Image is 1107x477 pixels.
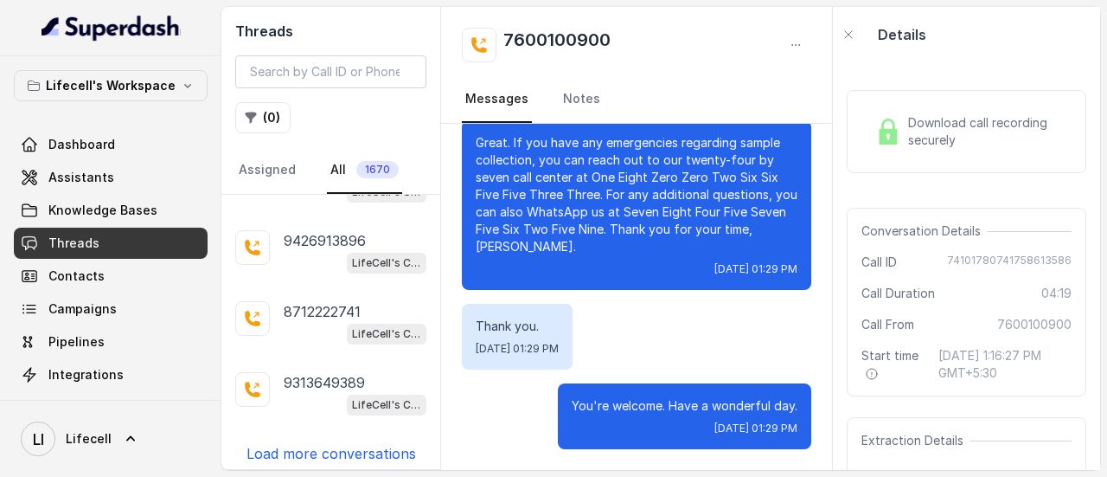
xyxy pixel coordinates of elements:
a: Pipelines [14,326,208,358]
input: Search by Call ID or Phone Number [235,55,426,88]
p: 9313649389 [284,372,365,393]
p: You're welcome. Have a wonderful day. [572,397,797,415]
span: [DATE] 01:29 PM [714,422,797,435]
span: Lifecell [66,430,112,448]
a: Integrations [14,359,208,390]
span: 1670 [356,161,399,178]
a: Lifecell [14,415,208,463]
p: Details [878,24,926,45]
a: All1670 [327,147,402,194]
span: 7600100900 [997,316,1072,333]
span: Integrations [48,366,124,384]
a: Messages [462,76,532,123]
text: LI [33,430,44,448]
span: Pipelines [48,333,105,351]
a: Contacts [14,261,208,292]
span: Start time [861,347,925,382]
span: Campaigns [48,300,117,318]
span: [DATE] 1:16:27 PM GMT+5:30 [938,347,1072,382]
img: light.svg [42,14,181,42]
p: LifeCell's Call Assistant [352,396,421,414]
a: Threads [14,228,208,259]
a: Dashboard [14,129,208,160]
a: Campaigns [14,293,208,325]
span: 04:19 [1041,285,1072,302]
p: Thank you. [476,318,559,335]
span: Dashboard [48,136,115,153]
a: Knowledge Bases [14,195,208,226]
a: Assigned [235,147,299,194]
a: Assistants [14,162,208,193]
span: Download call recording securely [908,114,1065,149]
span: Call From [861,316,914,333]
a: Notes [560,76,604,123]
p: Lifecell's Workspace [46,75,176,96]
span: Call Duration [861,285,935,302]
span: Assistants [48,169,114,186]
span: Contacts [48,268,105,285]
span: Threads [48,235,99,252]
span: Call ID [861,254,897,271]
p: 8712222741 [284,301,361,322]
nav: Tabs [462,76,811,123]
h2: Threads [235,21,426,42]
span: API Settings [48,399,124,416]
p: LifeCell's Call Assistant [352,255,421,272]
h2: 7600100900 [503,28,611,62]
img: Lock Icon [875,119,901,145]
p: Load more conversations [246,443,416,464]
nav: Tabs [235,147,426,194]
span: 74101780741758613586 [947,254,1072,271]
span: Knowledge Bases [48,202,157,219]
a: API Settings [14,392,208,423]
button: (0) [235,102,291,133]
span: Extraction Details [861,432,970,449]
span: [DATE] 01:29 PM [714,262,797,276]
button: Lifecell's Workspace [14,70,208,101]
p: Great. If you have any emergencies regarding sample collection, you can reach out to our twenty-f... [476,134,797,255]
p: LifeCell's Call Assistant [352,326,421,343]
span: Conversation Details [861,222,988,240]
p: 9426913896 [284,230,366,251]
span: [DATE] 01:29 PM [476,342,559,356]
